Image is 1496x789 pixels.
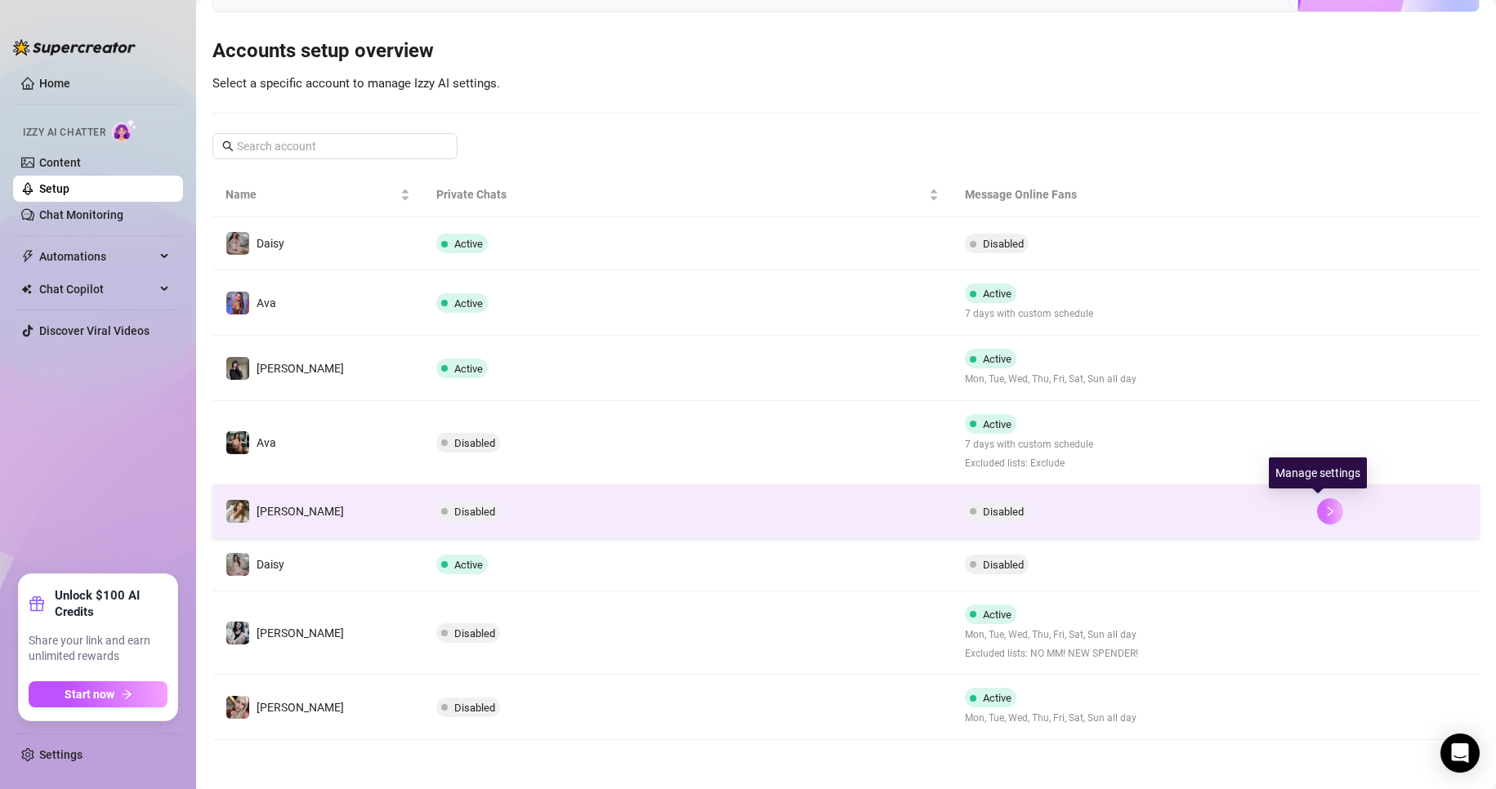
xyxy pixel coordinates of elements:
[423,172,951,217] th: Private Chats
[226,553,249,576] img: Daisy
[1317,498,1343,524] button: right
[39,182,69,195] a: Setup
[454,702,495,714] span: Disabled
[1269,457,1367,488] div: Manage settings
[23,125,105,140] span: Izzy AI Chatter
[226,500,249,523] img: Paige
[112,118,137,142] img: AI Chatter
[454,627,495,640] span: Disabled
[257,436,276,449] span: Ava
[226,292,249,314] img: Ava
[226,622,249,644] img: Sadie
[454,559,483,571] span: Active
[226,696,249,719] img: Anna
[13,39,136,56] img: logo-BBDzfeDw.svg
[29,681,167,707] button: Start nowarrow-right
[65,688,114,701] span: Start now
[39,276,155,302] span: Chat Copilot
[257,296,276,310] span: Ava
[39,243,155,270] span: Automations
[226,232,249,255] img: Daisy
[952,172,1304,217] th: Message Online Fans
[212,172,423,217] th: Name
[29,595,45,612] span: gift
[454,238,483,250] span: Active
[965,627,1138,643] span: Mon, Tue, Wed, Thu, Fri, Sat, Sun all day
[257,505,344,518] span: [PERSON_NAME]
[21,250,34,263] span: thunderbolt
[983,559,1024,571] span: Disabled
[39,77,70,90] a: Home
[454,506,495,518] span: Disabled
[454,297,483,310] span: Active
[257,237,284,250] span: Daisy
[212,38,1480,65] h3: Accounts setup overview
[39,324,150,337] a: Discover Viral Videos
[39,748,83,761] a: Settings
[983,288,1011,300] span: Active
[983,506,1024,518] span: Disabled
[965,456,1093,471] span: Excluded lists: Exclude
[965,372,1137,387] span: Mon, Tue, Wed, Thu, Fri, Sat, Sun all day
[39,156,81,169] a: Content
[39,208,123,221] a: Chat Monitoring
[226,185,397,203] span: Name
[121,689,132,700] span: arrow-right
[983,608,1011,621] span: Active
[257,701,344,714] span: [PERSON_NAME]
[55,587,167,620] strong: Unlock $100 AI Credits
[983,692,1011,704] span: Active
[983,418,1011,430] span: Active
[257,626,344,640] span: [PERSON_NAME]
[1324,506,1336,517] span: right
[21,283,32,295] img: Chat Copilot
[454,437,495,449] span: Disabled
[454,363,483,375] span: Active
[1440,733,1480,773] div: Open Intercom Messenger
[257,362,344,375] span: [PERSON_NAME]
[965,306,1093,322] span: 7 days with custom schedule
[29,633,167,665] span: Share your link and earn unlimited rewards
[965,646,1138,662] span: Excluded lists: NO MM! NEW SPENDER!
[965,711,1137,726] span: Mon, Tue, Wed, Thu, Fri, Sat, Sun all day
[226,431,249,454] img: Ava
[983,238,1024,250] span: Disabled
[257,558,284,571] span: Daisy
[226,357,249,380] img: Anna
[983,353,1011,365] span: Active
[212,76,500,91] span: Select a specific account to manage Izzy AI settings.
[965,437,1093,452] span: 7 days with custom schedule
[237,137,435,155] input: Search account
[436,185,925,203] span: Private Chats
[222,140,234,152] span: search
